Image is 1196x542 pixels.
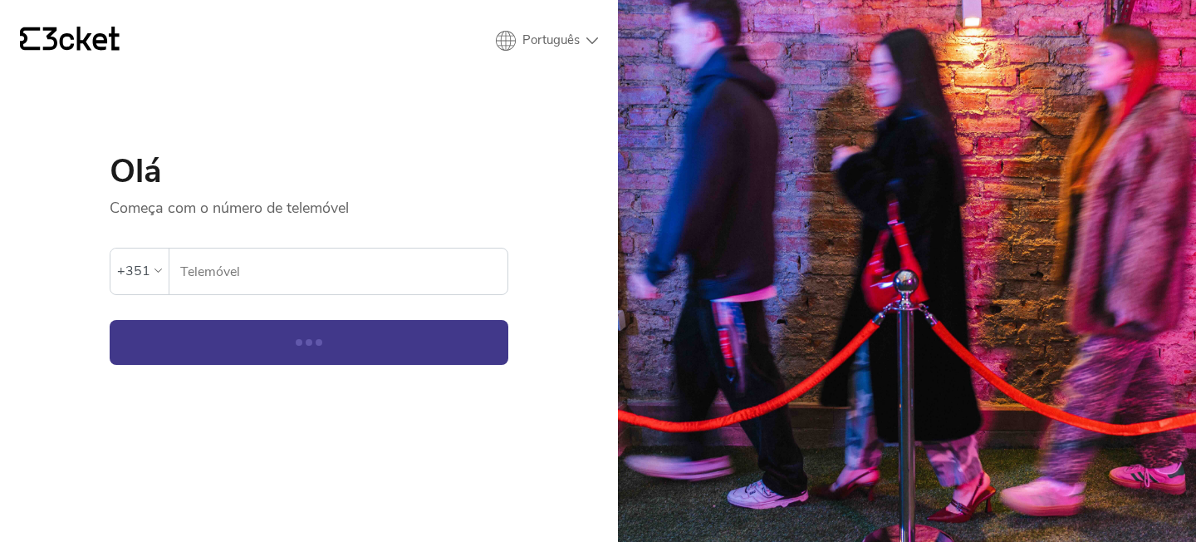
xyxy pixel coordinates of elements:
g: {' '} [20,27,40,51]
label: Telemóvel [169,249,507,295]
input: Telemóvel [179,249,507,294]
p: Começa com o número de telemóvel [110,188,508,218]
div: +351 [117,259,150,283]
h1: Olá [110,155,508,188]
a: {' '} [20,27,120,55]
button: Continuar [110,320,508,365]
